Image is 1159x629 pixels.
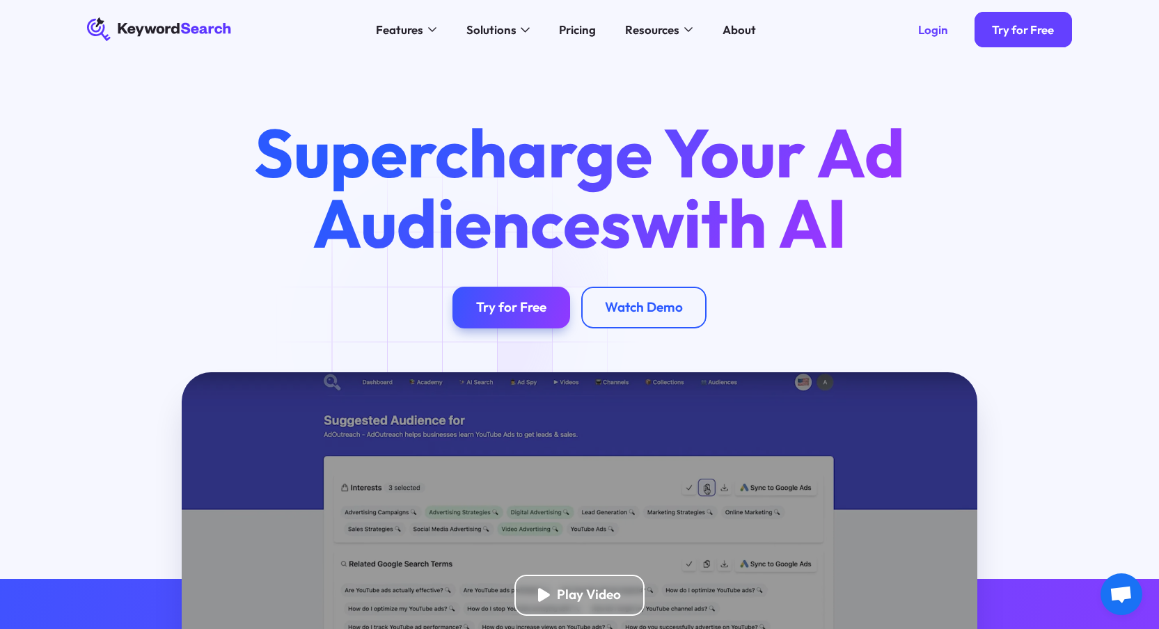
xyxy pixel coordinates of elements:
a: About [713,17,764,41]
a: Try for Free [975,12,1072,47]
a: Open chat [1101,573,1142,615]
a: Try for Free [452,287,570,328]
div: Watch Demo [605,299,683,316]
h1: Supercharge Your Ad Audiences [226,118,933,257]
a: Login [900,12,965,47]
div: Resources [625,21,679,38]
div: Features [376,21,423,38]
div: Login [918,22,948,37]
div: Play Video [557,587,621,603]
div: Try for Free [992,22,1054,37]
div: Try for Free [476,299,546,316]
a: Pricing [550,17,604,41]
span: with AI [631,180,847,265]
div: About [723,21,756,38]
div: Pricing [559,21,596,38]
div: Solutions [466,21,517,38]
